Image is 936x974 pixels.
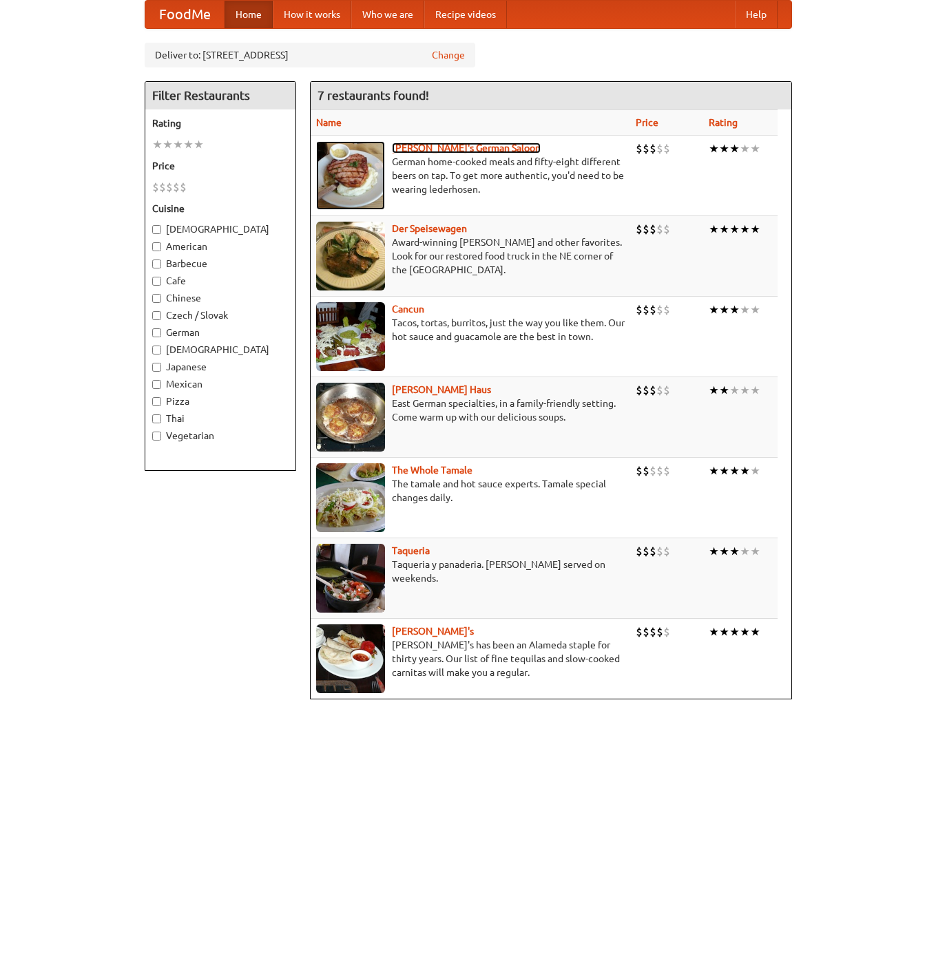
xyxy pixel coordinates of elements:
[719,141,729,156] li: ★
[424,1,507,28] a: Recipe videos
[152,180,159,195] li: $
[649,141,656,156] li: $
[636,141,643,156] li: $
[145,43,475,67] div: Deliver to: [STREET_ADDRESS]
[656,624,663,639] li: $
[152,328,161,337] input: German
[649,624,656,639] li: $
[709,544,719,559] li: ★
[719,463,729,478] li: ★
[643,222,649,237] li: $
[735,1,778,28] a: Help
[643,463,649,478] li: $
[316,558,625,585] p: Taqueria y panaderia. [PERSON_NAME] served on weekends.
[316,638,625,679] p: [PERSON_NAME]'s has been an Alameda staple for thirty years. Our list of fine tequilas and slow-c...
[740,302,750,317] li: ★
[643,141,649,156] li: $
[740,141,750,156] li: ★
[740,624,750,639] li: ★
[152,429,289,443] label: Vegetarian
[719,383,729,398] li: ★
[145,82,295,109] h4: Filter Restaurants
[152,377,289,391] label: Mexican
[152,277,161,286] input: Cafe
[750,222,760,237] li: ★
[709,383,719,398] li: ★
[643,624,649,639] li: $
[636,383,643,398] li: $
[740,383,750,398] li: ★
[316,624,385,693] img: pedros.jpg
[643,383,649,398] li: $
[663,141,670,156] li: $
[663,544,670,559] li: $
[740,463,750,478] li: ★
[709,463,719,478] li: ★
[318,89,429,102] ng-pluralize: 7 restaurants found!
[392,142,541,153] a: [PERSON_NAME]'s German Saloon
[656,544,663,559] li: $
[316,477,625,505] p: The tamale and hot sauce experts. Tamale special changes daily.
[316,316,625,343] p: Tacos, tortas, burritos, just the way you like them. Our hot sauce and guacamole are the best in ...
[152,257,289,271] label: Barbecue
[152,363,161,372] input: Japanese
[166,180,173,195] li: $
[316,141,385,210] img: esthers.jpg
[649,463,656,478] li: $
[152,222,289,236] label: [DEMOGRAPHIC_DATA]
[152,412,289,425] label: Thai
[636,544,643,559] li: $
[316,383,385,452] img: kohlhaus.jpg
[392,384,491,395] a: [PERSON_NAME] Haus
[643,544,649,559] li: $
[643,302,649,317] li: $
[729,624,740,639] li: ★
[663,463,670,478] li: $
[656,463,663,478] li: $
[719,222,729,237] li: ★
[392,545,430,556] a: Taqueria
[152,397,161,406] input: Pizza
[316,302,385,371] img: cancun.jpg
[663,383,670,398] li: $
[392,626,474,637] a: [PERSON_NAME]'s
[152,137,163,152] li: ★
[351,1,424,28] a: Who we are
[656,222,663,237] li: $
[750,544,760,559] li: ★
[316,222,385,290] img: speisewagen.jpg
[649,302,656,317] li: $
[636,463,643,478] li: $
[740,544,750,559] li: ★
[152,294,161,303] input: Chinese
[194,137,204,152] li: ★
[750,463,760,478] li: ★
[709,117,738,128] a: Rating
[719,624,729,639] li: ★
[316,463,385,532] img: wholetamale.jpg
[173,180,180,195] li: $
[649,383,656,398] li: $
[152,274,289,288] label: Cafe
[729,544,740,559] li: ★
[152,432,161,441] input: Vegetarian
[663,302,670,317] li: $
[152,326,289,339] label: German
[719,302,729,317] li: ★
[750,383,760,398] li: ★
[173,137,183,152] li: ★
[163,137,173,152] li: ★
[649,222,656,237] li: $
[152,414,161,423] input: Thai
[656,141,663,156] li: $
[316,544,385,613] img: taqueria.jpg
[152,343,289,357] label: [DEMOGRAPHIC_DATA]
[152,308,289,322] label: Czech / Slovak
[636,624,643,639] li: $
[152,225,161,234] input: [DEMOGRAPHIC_DATA]
[729,383,740,398] li: ★
[152,394,289,408] label: Pizza
[663,624,670,639] li: $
